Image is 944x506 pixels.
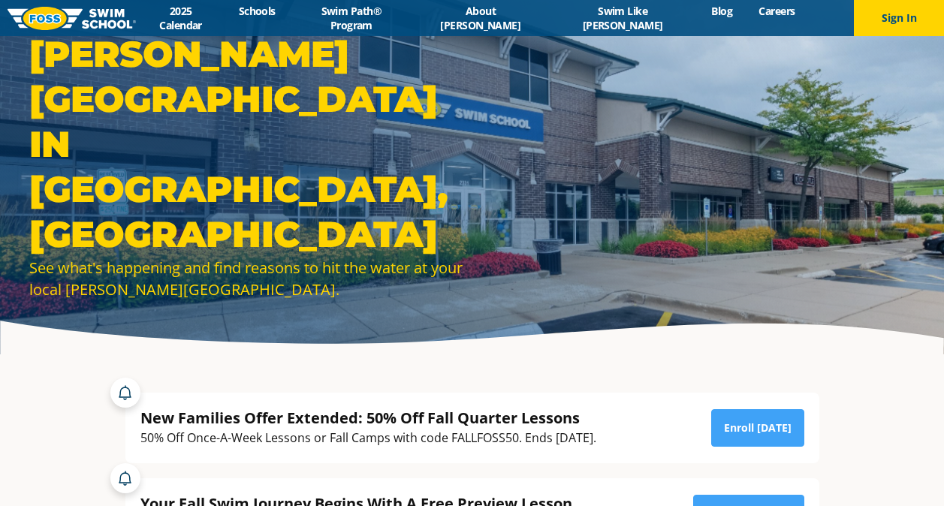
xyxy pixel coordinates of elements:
[414,4,547,32] a: About [PERSON_NAME]
[698,4,746,18] a: Blog
[8,7,136,30] img: FOSS Swim School Logo
[29,32,465,257] h1: [PERSON_NAME][GEOGRAPHIC_DATA] in [GEOGRAPHIC_DATA], [GEOGRAPHIC_DATA]
[136,4,225,32] a: 2025 Calendar
[140,408,596,428] div: New Families Offer Extended: 50% Off Fall Quarter Lessons
[711,409,804,447] a: Enroll [DATE]
[288,4,414,32] a: Swim Path® Program
[140,428,596,448] div: 50% Off Once-A-Week Lessons or Fall Camps with code FALLFOSS50. Ends [DATE].
[225,4,288,18] a: Schools
[29,257,465,300] div: See what's happening and find reasons to hit the water at your local [PERSON_NAME][GEOGRAPHIC_DATA].
[547,4,698,32] a: Swim Like [PERSON_NAME]
[746,4,808,18] a: Careers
